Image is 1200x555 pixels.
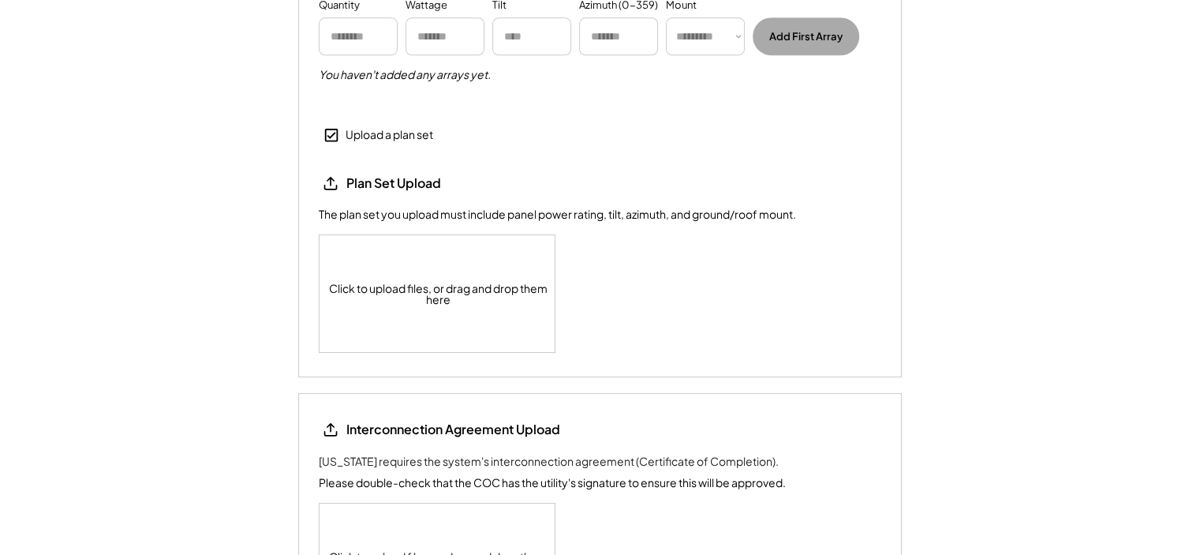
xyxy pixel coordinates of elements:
[753,17,859,55] button: Add First Array
[346,175,504,192] div: Plan Set Upload
[319,474,786,491] div: Please double-check that the COC has the utility's signature to ensure this will be approved.
[319,67,491,83] h5: You haven't added any arrays yet.
[319,453,779,470] div: [US_STATE] requires the system's interconnection agreement (Certificate of Completion).
[320,235,556,352] div: Click to upload files, or drag and drop them here
[346,127,433,143] div: Upload a plan set
[346,421,560,438] div: Interconnection Agreement Upload
[319,207,796,223] div: The plan set you upload must include panel power rating, tilt, azimuth, and ground/roof mount.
